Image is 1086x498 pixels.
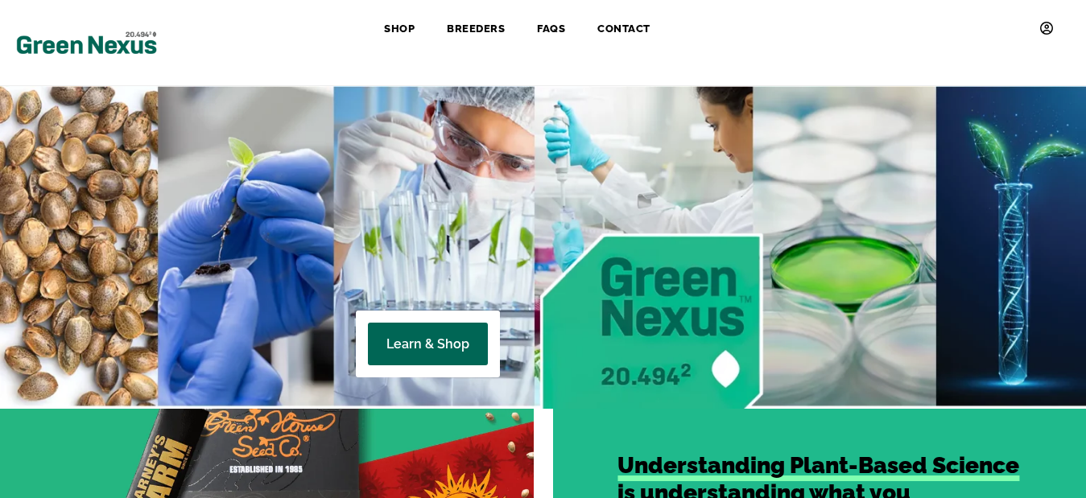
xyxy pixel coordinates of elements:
[521,12,581,47] a: FAQs
[431,12,521,47] a: Breeders
[16,27,157,58] img: Green Nexus
[196,12,1070,73] nav: Site Navigation
[368,323,489,365] a: Learn & Shop
[581,12,667,47] a: Contact
[368,12,431,47] a: Shop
